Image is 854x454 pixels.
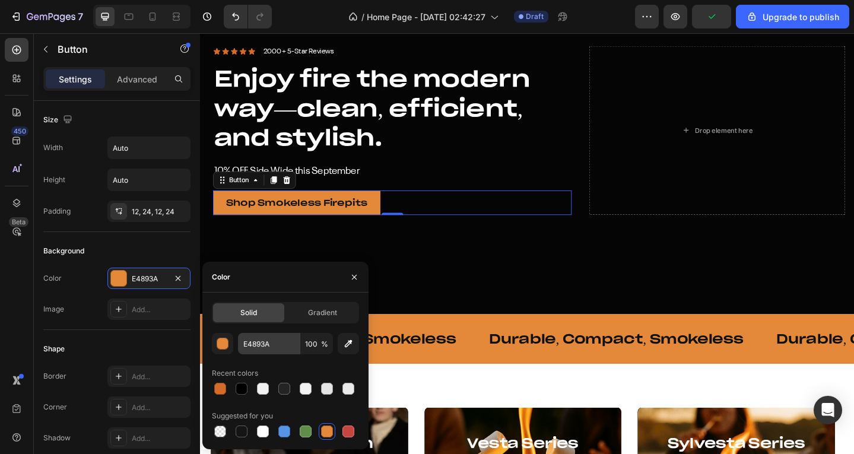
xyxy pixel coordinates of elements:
div: Add... [132,372,188,382]
div: Undo/Redo [224,5,272,28]
p: Button [58,42,158,56]
div: Height [43,174,65,185]
div: Recent colors [212,368,258,379]
p: 7 [78,9,83,24]
input: Auto [108,137,190,158]
input: Auto [108,169,190,191]
span: Gradient [308,307,337,318]
p: Durable, Compact, Smokeless [315,324,592,342]
span: Home Page - [DATE] 02:42:27 [367,11,485,23]
p: Durable, Compact, Smokeless [2,324,279,342]
div: Color [43,273,62,284]
div: Color [212,272,230,282]
button: Upgrade to publish [736,5,849,28]
input: Eg: FFFFFF [238,333,300,354]
div: Image [43,304,64,315]
div: Open Intercom Messenger [814,396,842,424]
div: Add... [132,433,188,444]
div: 12, 24, 12, 24 [132,207,188,217]
p: Settings [59,73,92,85]
div: Add... [132,304,188,315]
div: Shadow [43,433,71,443]
div: Drop element here [539,101,602,111]
div: E4893A [132,274,166,284]
div: Padding [43,206,71,217]
span: Solid [240,307,257,318]
span: / [361,11,364,23]
div: Corner [43,402,67,412]
button: 7 [5,5,88,28]
iframe: Design area [200,33,854,454]
p: Advanced [117,73,157,85]
div: Width [43,142,63,153]
div: Border [43,371,66,382]
div: Add... [132,402,188,413]
div: Size [43,112,75,128]
div: Suggested for you [212,411,273,421]
div: Upgrade to publish [746,11,839,23]
div: Shape [43,344,65,354]
div: Beta [9,217,28,227]
span: Draft [526,11,544,22]
span: % [321,339,328,350]
div: Background [43,246,84,256]
div: 450 [11,126,28,136]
